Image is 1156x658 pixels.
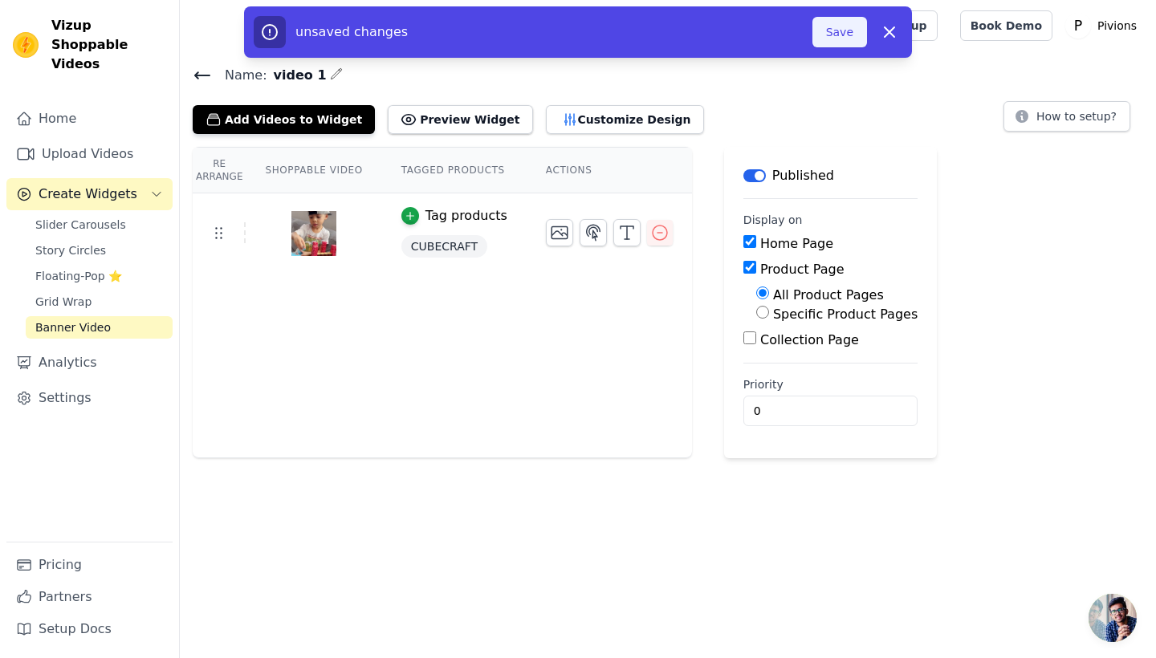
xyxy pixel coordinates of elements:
label: All Product Pages [773,287,884,303]
div: Aprire la chat [1089,594,1137,642]
span: Create Widgets [39,185,137,204]
span: Slider Carousels [35,217,126,233]
span: unsaved changes [295,24,408,39]
span: Floating-Pop ⭐ [35,268,122,284]
button: Preview Widget [388,105,532,134]
label: Specific Product Pages [773,307,918,322]
label: Collection Page [760,332,859,347]
p: Published [772,166,834,185]
button: Customize Design [546,105,704,134]
div: Edit Name [330,64,343,86]
a: Banner Video [26,316,173,339]
span: CUBECRAFT [401,235,487,258]
legend: Display on [743,212,803,228]
span: Story Circles [35,242,106,258]
button: Create Widgets [6,178,173,210]
a: Upload Videos [6,138,173,170]
button: Change Thumbnail [546,219,573,246]
th: Shoppable Video [246,148,381,193]
th: Tagged Products [382,148,527,193]
label: Product Page [760,262,845,277]
th: Re Arrange [193,148,246,193]
a: Analytics [6,347,173,379]
a: Partners [6,581,173,613]
button: Add Videos to Widget [193,105,375,134]
a: Settings [6,382,173,414]
a: Setup Docs [6,613,173,645]
span: video 1 [267,66,327,85]
div: Tag products [425,206,507,225]
a: How to setup? [1003,112,1130,128]
a: Floating-Pop ⭐ [26,265,173,287]
label: Home Page [760,236,833,251]
a: Story Circles [26,239,173,262]
a: Slider Carousels [26,213,173,236]
a: Grid Wrap [26,290,173,313]
th: Actions [527,148,692,193]
label: Priority [743,376,918,392]
a: Home [6,103,173,135]
button: Tag products [401,206,507,225]
span: Grid Wrap [35,294,92,310]
a: Pricing [6,549,173,581]
button: How to setup? [1003,101,1130,132]
span: Name: [212,66,267,85]
img: vizup-images-0b0c.png [291,195,336,272]
span: Banner Video [35,319,111,335]
button: Save [812,17,867,47]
